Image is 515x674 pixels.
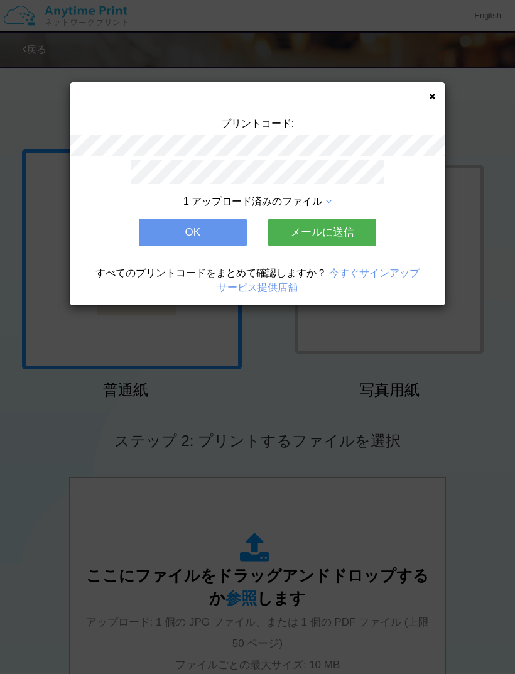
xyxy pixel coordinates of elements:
[329,268,420,278] a: 今すぐサインアップ
[221,118,294,129] span: プリントコード:
[217,282,298,293] a: サービス提供店舗
[95,268,327,278] span: すべてのプリントコードをまとめて確認しますか？
[268,219,376,246] button: メールに送信
[139,219,247,246] button: OK
[183,196,322,207] span: 1 アップロード済みのファイル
